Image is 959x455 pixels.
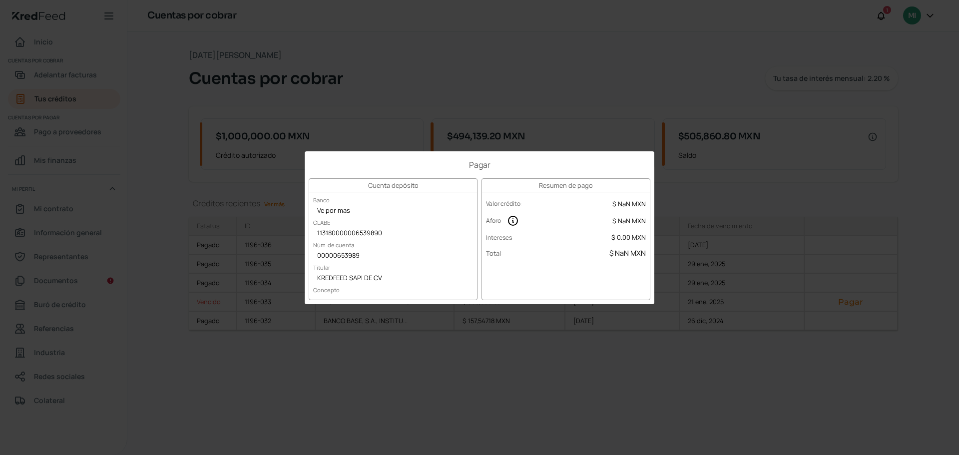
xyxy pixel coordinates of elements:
div: Ve por mas [309,204,477,219]
label: Valor crédito : [486,199,522,208]
label: Aforo : [486,216,503,225]
label: Titular [309,260,334,275]
label: CLABE [309,215,334,230]
span: $ NaN MXN [609,248,646,258]
label: Banco [309,192,334,208]
div: 113180000006539890 [309,226,477,241]
label: Concepto [309,282,344,298]
h3: Resumen de pago [482,179,650,192]
label: Intereses : [486,233,514,242]
span: $ 0.00 MXN [611,233,646,242]
div: KREDFEED SAPI DE CV [309,271,477,286]
label: Total : [486,249,503,258]
div: 00000653989 [309,249,477,264]
h3: Cuenta depósito [309,179,477,192]
span: $ NaN MXN [612,199,646,208]
label: Núm. de cuenta [309,237,358,253]
h1: Pagar [309,159,650,170]
span: $ NaN MXN [612,216,646,225]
